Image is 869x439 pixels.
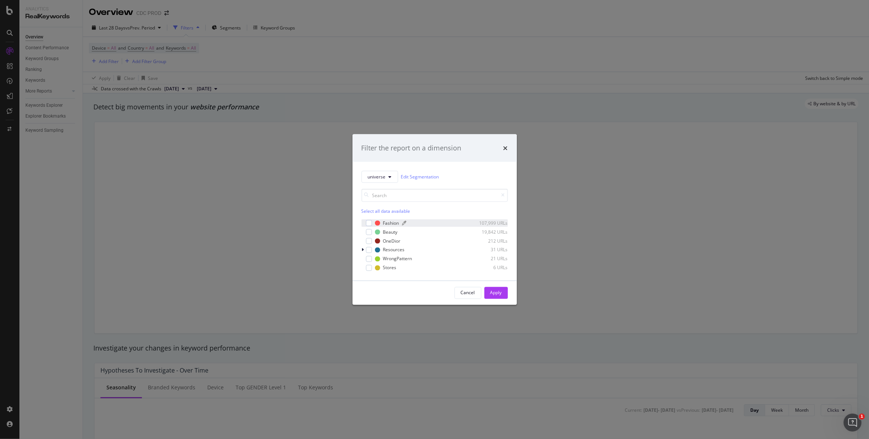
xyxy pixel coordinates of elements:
[471,247,508,253] div: 31 URLs
[471,256,508,262] div: 21 URLs
[383,265,397,271] div: Stores
[490,290,502,296] div: Apply
[383,256,412,262] div: WrongPattern
[844,414,862,432] iframe: Intercom live chat
[471,229,508,235] div: 19,842 URLs
[503,143,508,153] div: times
[401,173,439,181] a: Edit Segmentation
[471,265,508,271] div: 6 URLs
[361,143,462,153] div: Filter the report on a dimension
[484,287,508,299] button: Apply
[859,414,865,420] span: 1
[353,134,517,305] div: modal
[471,220,508,226] div: 107,999 URLs
[383,220,399,226] div: Fashion
[461,290,475,296] div: Cancel
[368,174,386,180] span: universe
[383,238,401,244] div: OneDior
[361,171,398,183] button: universe
[361,189,508,202] input: Search
[383,247,405,253] div: Resources
[471,238,508,244] div: 212 URLs
[361,208,508,214] div: Select all data available
[383,229,398,235] div: Beauty
[454,287,481,299] button: Cancel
